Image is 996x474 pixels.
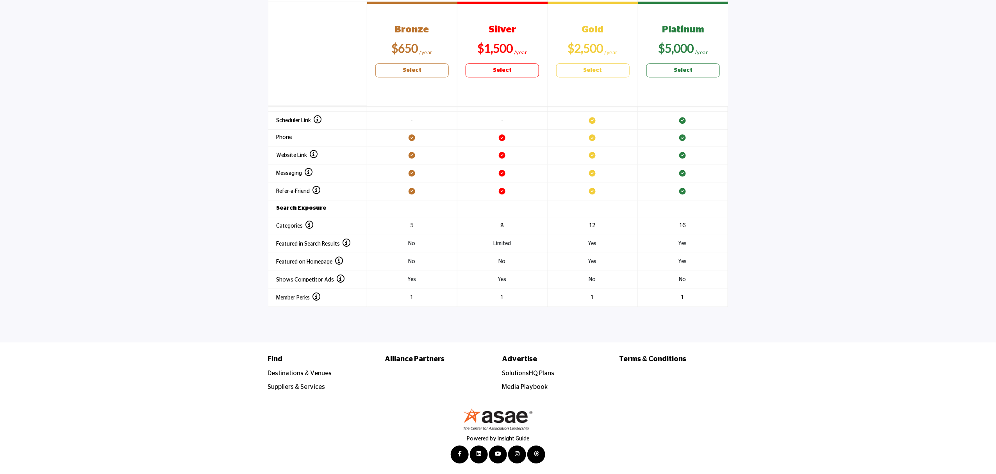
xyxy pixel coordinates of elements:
[477,41,513,55] b: $1,500
[662,25,704,34] b: Platinum
[498,277,507,282] span: Yes
[277,223,314,229] span: Categories
[493,66,512,75] b: Select
[508,445,526,463] a: Instagram Link
[409,259,416,264] span: No
[385,354,494,365] a: Alliance Partners
[489,445,507,463] a: YouTube Link
[268,384,325,390] a: Suppliers & Services
[584,66,602,75] b: Select
[695,49,709,55] sub: /year
[277,277,345,283] span: Shows Competitor Ads
[501,223,504,228] span: 8
[277,118,322,123] span: Scheduler Link
[411,223,414,228] span: 5
[680,223,686,228] span: 16
[588,241,597,246] span: Yes
[403,66,421,75] b: Select
[463,407,533,430] img: No Site Logo
[277,259,343,265] span: Featured on Homepage
[277,241,351,247] span: Featured in Search Results
[527,445,545,463] a: Threads Link
[367,111,457,129] td: -
[679,277,686,282] span: No
[589,223,596,228] span: 12
[489,25,516,34] b: Silver
[591,295,594,300] span: 1
[411,295,414,300] span: 1
[589,277,596,282] span: No
[375,63,449,77] a: Select
[268,370,332,376] a: Destinations & Venues
[493,241,511,246] span: Limited
[605,49,618,55] sub: /year
[391,41,418,55] b: $650
[678,259,687,264] span: Yes
[674,66,693,75] b: Select
[646,63,720,77] a: Select
[457,111,547,129] td: -
[502,370,555,376] a: SolutionsHQ Plans
[277,171,313,176] span: Messaging
[568,41,603,55] b: $2,500
[409,241,416,246] span: No
[268,354,377,365] a: Find
[466,63,539,77] a: Select
[582,25,604,34] b: Gold
[451,445,469,463] a: Facebook Link
[501,295,504,300] span: 1
[408,277,416,282] span: Yes
[681,295,684,300] span: 1
[588,259,597,264] span: Yes
[502,384,548,390] a: Media Playbook
[268,129,367,146] th: Phone
[499,259,506,264] span: No
[514,49,528,55] sub: /year
[467,436,529,442] a: Powered by Insight Guide
[277,205,327,211] strong: Search Exposure
[470,445,488,463] a: LinkedIn Link
[502,354,611,365] a: Advertise
[277,153,318,158] span: Website Link
[419,49,433,55] sub: /year
[277,189,321,194] span: Refer-a-Friend
[658,41,694,55] b: $5,000
[277,295,321,301] span: Member Perks
[395,25,429,34] b: Bronze
[556,63,630,77] a: Select
[619,354,728,365] a: Terms & Conditions
[678,241,687,246] span: Yes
